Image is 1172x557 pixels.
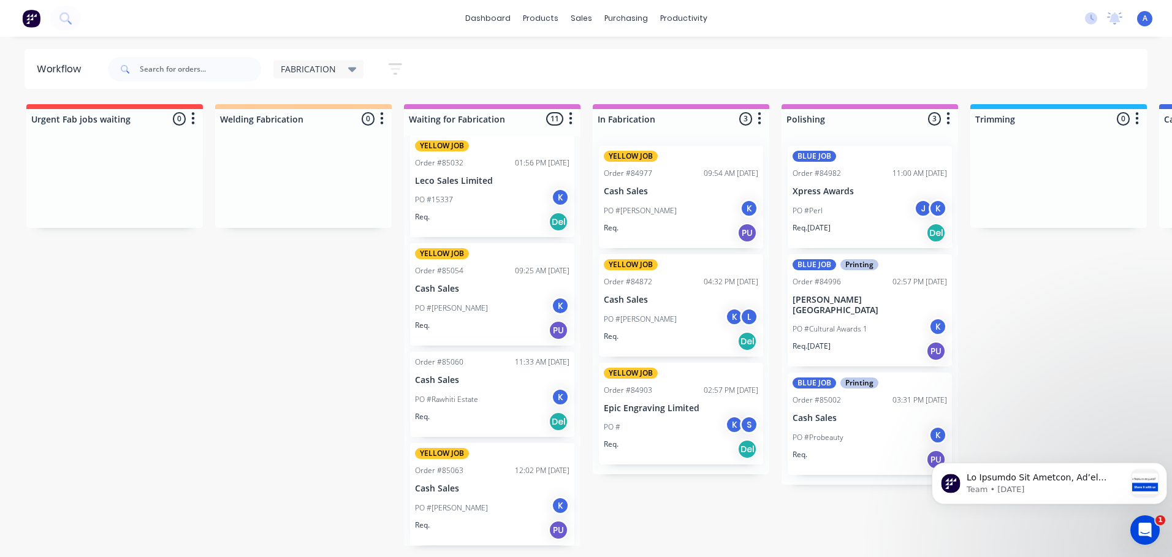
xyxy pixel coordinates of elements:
[22,9,40,28] img: Factory
[793,324,867,335] p: PO #Cultural Awards 1
[740,308,758,326] div: L
[599,146,763,248] div: YELLOW JOBOrder #8497709:54 AM [DATE]Cash SalesPO #[PERSON_NAME]KReq.PU
[551,297,569,315] div: K
[793,432,843,443] p: PO #Probeauty
[604,259,658,270] div: YELLOW JOB
[281,63,336,75] span: FABRICATION
[549,320,568,340] div: PU
[793,395,841,406] div: Order #85002
[604,222,618,233] p: Req.
[793,186,947,197] p: Xpress Awards
[892,395,947,406] div: 03:31 PM [DATE]
[788,373,952,475] div: BLUE JOBPrintingOrder #8500203:31 PM [DATE]Cash SalesPO #ProbeautyKReq.PU
[604,186,758,197] p: Cash Sales
[140,57,261,81] input: Search for orders...
[740,199,758,218] div: K
[415,520,430,531] p: Req.
[892,168,947,179] div: 11:00 AM [DATE]
[599,254,763,357] div: YELLOW JOBOrder #8487204:32 PM [DATE]Cash SalesPO #[PERSON_NAME]KLReq.Del
[415,303,488,314] p: PO #[PERSON_NAME]
[788,254,952,367] div: BLUE JOBPrintingOrder #8499602:57 PM [DATE][PERSON_NAME][GEOGRAPHIC_DATA]PO #Cultural Awards 1KRe...
[737,439,757,459] div: Del
[415,248,469,259] div: YELLOW JOB
[725,308,744,326] div: K
[654,9,713,28] div: productivity
[604,314,677,325] p: PO #[PERSON_NAME]
[410,443,574,545] div: YELLOW JOBOrder #8506312:02 PM [DATE]Cash SalesPO #[PERSON_NAME]KReq.PU
[604,295,758,305] p: Cash Sales
[788,146,952,248] div: BLUE JOBOrder #8498211:00 AM [DATE]Xpress AwardsPO #PerlJKReq.[DATE]Del
[793,276,841,287] div: Order #84996
[793,377,836,388] div: BLUE JOB
[1130,515,1160,545] iframe: Intercom live chat
[793,341,831,352] p: Req. [DATE]
[929,426,947,444] div: K
[415,320,430,331] p: Req.
[37,62,87,77] div: Workflow
[415,502,488,513] p: PO #[PERSON_NAME]
[604,385,652,396] div: Order #84903
[40,46,199,57] p: Message from Team, sent 2w ago
[517,9,565,28] div: products
[914,199,932,218] div: J
[704,168,758,179] div: 09:54 AM [DATE]
[604,422,620,433] p: PO #
[793,259,836,270] div: BLUE JOB
[415,211,430,222] p: Req.
[793,222,831,233] p: Req. [DATE]
[415,375,569,385] p: Cash Sales
[704,276,758,287] div: 04:32 PM [DATE]
[604,403,758,414] p: Epic Engraving Limited
[515,465,569,476] div: 12:02 PM [DATE]
[740,415,758,434] div: S
[929,199,947,218] div: K
[604,368,658,379] div: YELLOW JOB
[604,331,618,342] p: Req.
[415,176,569,186] p: Leco Sales Limited
[737,332,757,351] div: Del
[926,341,946,361] div: PU
[415,411,430,422] p: Req.
[1143,13,1147,24] span: A
[549,412,568,431] div: Del
[410,243,574,346] div: YELLOW JOBOrder #8505409:25 AM [DATE]Cash SalesPO #[PERSON_NAME]KReq.PU
[793,295,947,316] p: [PERSON_NAME][GEOGRAPHIC_DATA]
[604,151,658,162] div: YELLOW JOB
[415,284,569,294] p: Cash Sales
[565,9,598,28] div: sales
[1155,515,1165,525] span: 1
[598,9,654,28] div: purchasing
[704,385,758,396] div: 02:57 PM [DATE]
[604,205,677,216] p: PO #[PERSON_NAME]
[793,413,947,423] p: Cash Sales
[415,465,463,476] div: Order #85063
[926,223,946,243] div: Del
[793,168,841,179] div: Order #84982
[551,188,569,207] div: K
[604,276,652,287] div: Order #84872
[725,415,744,434] div: K
[549,520,568,540] div: PU
[929,317,947,336] div: K
[737,223,757,243] div: PU
[549,212,568,232] div: Del
[415,157,463,169] div: Order #85032
[599,363,763,465] div: YELLOW JOBOrder #8490302:57 PM [DATE]Epic Engraving LimitedPO #KSReq.Del
[604,168,652,179] div: Order #84977
[515,157,569,169] div: 01:56 PM [DATE]
[410,352,574,437] div: Order #8506011:33 AM [DATE]Cash SalesPO #Rawhiti EstateKReq.Del
[604,439,618,450] p: Req.
[927,438,1172,524] iframe: Intercom notifications message
[840,377,878,388] div: Printing
[551,388,569,406] div: K
[515,357,569,368] div: 11:33 AM [DATE]
[415,483,569,494] p: Cash Sales
[415,265,463,276] div: Order #85054
[415,357,463,368] div: Order #85060
[515,265,569,276] div: 09:25 AM [DATE]
[415,140,469,151] div: YELLOW JOB
[926,450,946,469] div: PU
[892,276,947,287] div: 02:57 PM [DATE]
[793,205,823,216] p: PO #Perl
